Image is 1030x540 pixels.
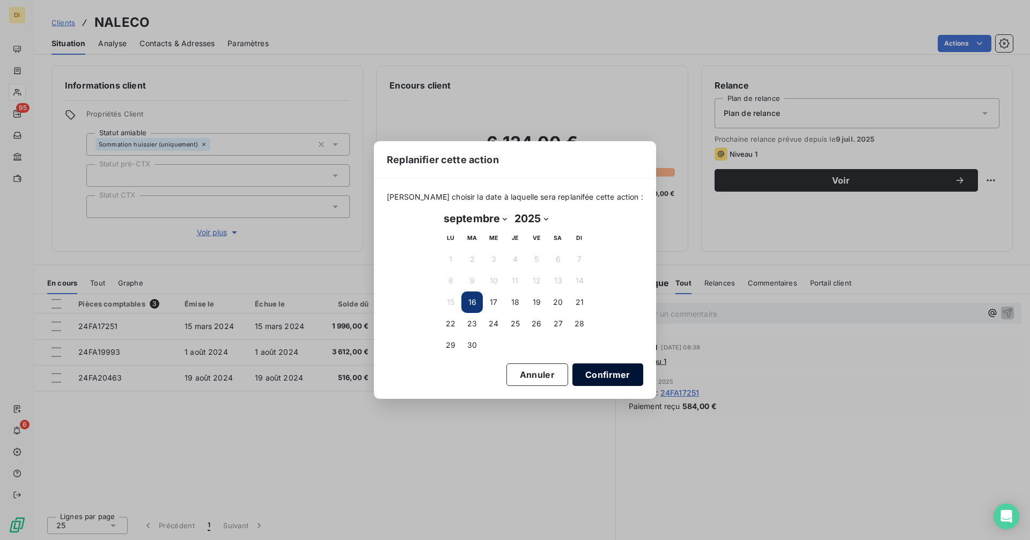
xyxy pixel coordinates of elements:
button: 1 [440,249,461,270]
button: 22 [440,313,461,334]
button: 16 [461,291,483,313]
button: 18 [504,291,526,313]
button: 23 [461,313,483,334]
button: 19 [526,291,547,313]
button: Annuler [506,363,568,386]
th: dimanche [569,227,590,249]
button: Confirmer [572,363,643,386]
button: 24 [483,313,504,334]
button: 30 [461,334,483,356]
button: 12 [526,270,547,291]
th: lundi [440,227,461,249]
button: 26 [526,313,547,334]
button: 21 [569,291,590,313]
button: 14 [569,270,590,291]
th: jeudi [504,227,526,249]
button: 9 [461,270,483,291]
div: Open Intercom Messenger [994,503,1019,529]
button: 20 [547,291,569,313]
button: 13 [547,270,569,291]
button: 28 [569,313,590,334]
button: 2 [461,249,483,270]
button: 6 [547,249,569,270]
span: [PERSON_NAME] choisir la date à laquelle sera replanifée cette action : [387,192,643,202]
button: 5 [526,249,547,270]
th: vendredi [526,227,547,249]
button: 7 [569,249,590,270]
span: Replanifier cette action [387,152,499,167]
button: 25 [504,313,526,334]
th: mercredi [483,227,504,249]
button: 10 [483,270,504,291]
th: mardi [461,227,483,249]
button: 3 [483,249,504,270]
button: 11 [504,270,526,291]
th: samedi [547,227,569,249]
button: 4 [504,249,526,270]
button: 17 [483,291,504,313]
button: 8 [440,270,461,291]
button: 15 [440,291,461,313]
button: 29 [440,334,461,356]
button: 27 [547,313,569,334]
